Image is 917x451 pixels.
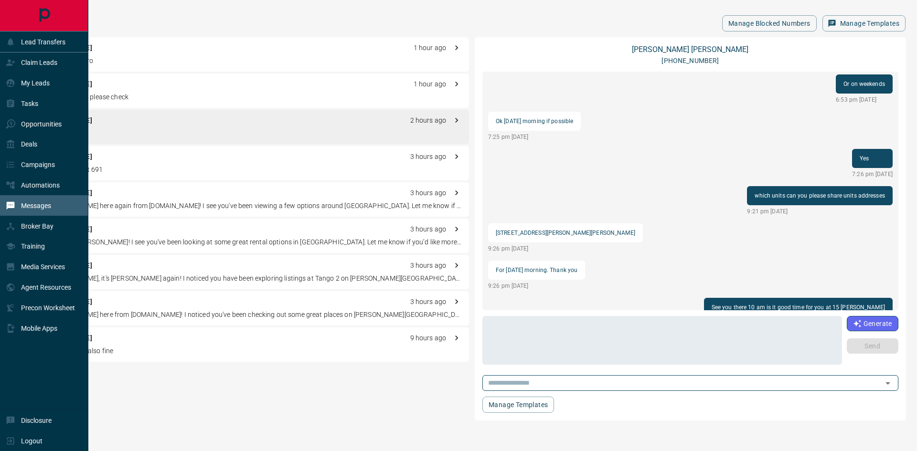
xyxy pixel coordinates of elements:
[860,153,885,164] p: Yes
[847,316,898,331] button: Generate
[40,346,461,356] p: different condo also fine
[661,56,719,66] p: [PHONE_NUMBER]
[488,244,643,253] p: 9:26 pm [DATE]
[410,261,446,271] p: 3 hours ago
[40,56,461,66] p: I wanna see it bro
[496,264,577,276] p: For [DATE] morning. Thank you
[410,297,446,307] p: 3 hours ago
[496,227,635,239] p: [STREET_ADDRESS][PERSON_NAME][PERSON_NAME]
[414,43,446,53] p: 1 hour ago
[722,15,817,31] button: Manage Blocked Numbers
[843,78,885,90] p: Or on weekends
[822,15,906,31] button: Manage Templates
[410,188,446,198] p: 3 hours ago
[40,128,461,138] p: Yes
[40,237,461,247] p: Hey Van, it's [PERSON_NAME]! I see you've been looking at some great rental options in [GEOGRAPHI...
[632,45,748,54] a: [PERSON_NAME] [PERSON_NAME]
[755,190,885,201] p: which units can you please share units addresses
[40,310,461,320] p: Hi [PERSON_NAME] here from [DOMAIN_NAME]! I noticed you've been checking out some great places on...
[488,133,581,141] p: 7:25 pm [DATE]
[836,95,893,104] p: 6:53 pm [DATE]
[488,282,585,290] p: 9:26 pm [DATE]
[40,201,461,211] p: Hi [PERSON_NAME] here again from [DOMAIN_NAME]! I see you've been viewing a few options around [G...
[40,92,461,102] p: Yes I replied you please check
[410,333,446,343] p: 9 hours ago
[747,207,892,216] p: 9:21 pm [DATE]
[482,397,554,413] button: Manage Templates
[40,273,461,283] p: Hi [PERSON_NAME], it's [PERSON_NAME] again! I noticed you have been exploring listings at Tango 2...
[881,377,895,390] button: Open
[410,224,446,234] p: 3 hours ago
[852,170,893,178] p: 7:26 pm [DATE]
[496,115,573,127] p: Ok [DATE] morning if possible
[414,79,446,89] p: 1 hour ago
[712,302,885,313] p: See you there 10 am is it good time for you at 15 [PERSON_NAME]
[410,152,446,162] p: 3 hours ago
[40,165,461,175] p: Pls advise about 691
[410,115,446,126] p: 2 hours ago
